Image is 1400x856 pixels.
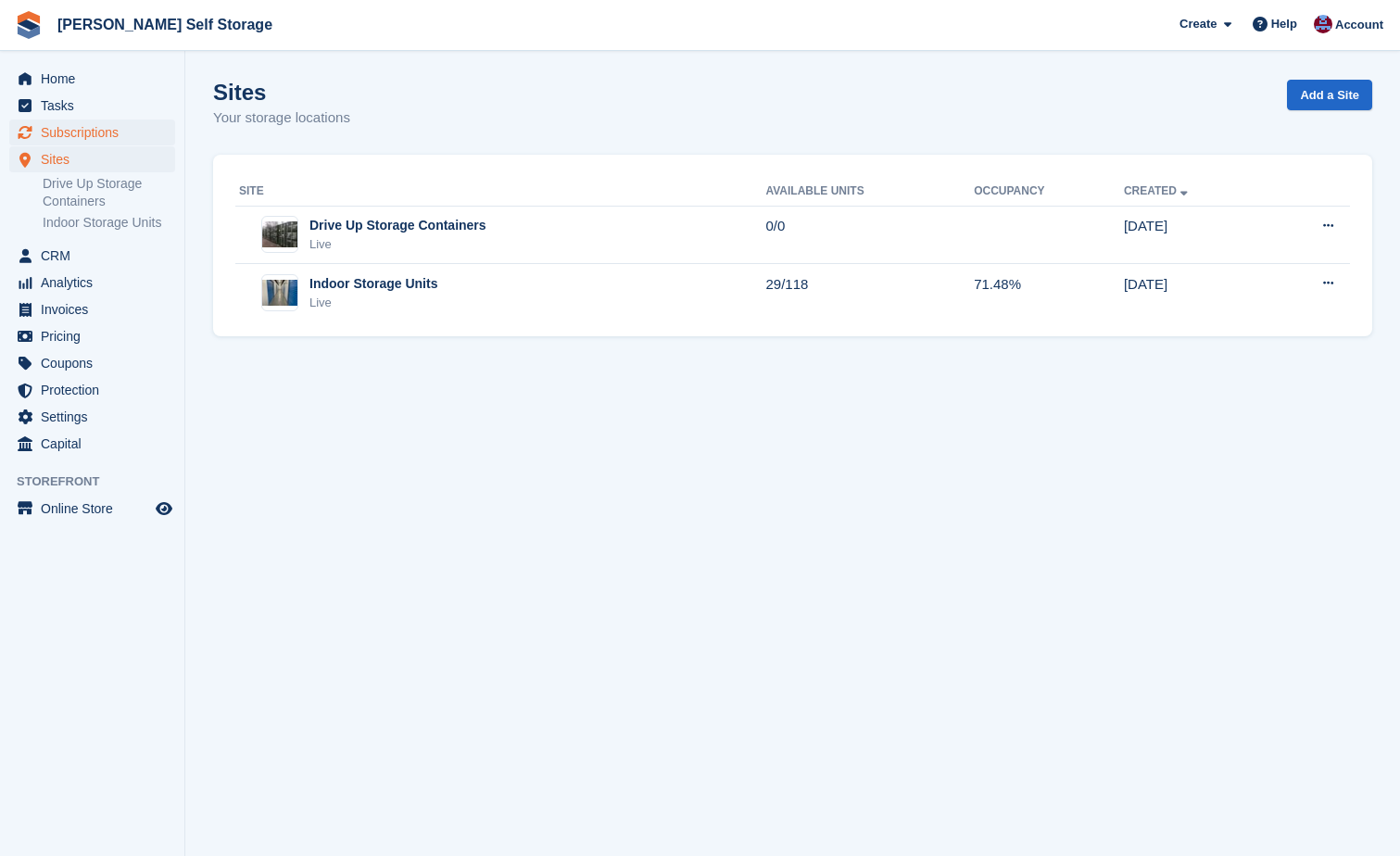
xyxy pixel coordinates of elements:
[41,350,152,376] span: Coupons
[41,146,152,172] span: Sites
[1287,80,1372,110] a: Add a Site
[15,11,43,39] img: stora-icon-8386f47178a22dfd0bd8f6a31ec36ba5ce8667c1dd55bd0f319d3a0aa187defe.svg
[41,431,152,457] span: Capital
[41,66,152,92] span: Home
[9,146,175,172] a: menu
[213,107,350,129] p: Your storage locations
[309,216,486,235] div: Drive Up Storage Containers
[974,264,1124,321] td: 71.48%
[235,177,765,207] th: Site
[9,350,175,376] a: menu
[9,296,175,322] a: menu
[765,177,974,207] th: Available Units
[41,243,152,269] span: CRM
[41,93,152,119] span: Tasks
[43,175,175,210] a: Drive Up Storage Containers
[765,206,974,264] td: 0/0
[262,280,297,307] img: Image of Indoor Storage Units site
[9,496,175,522] a: menu
[50,9,280,40] a: [PERSON_NAME] Self Storage
[974,177,1124,207] th: Occupancy
[213,80,350,105] h1: Sites
[1335,16,1383,34] span: Account
[1314,15,1332,33] img: Tracy Bailey
[9,243,175,269] a: menu
[9,377,175,403] a: menu
[309,294,437,312] div: Live
[9,431,175,457] a: menu
[1124,206,1268,264] td: [DATE]
[9,323,175,349] a: menu
[1124,184,1192,197] a: Created
[9,120,175,145] a: menu
[41,323,152,349] span: Pricing
[41,270,152,296] span: Analytics
[17,472,184,491] span: Storefront
[43,214,175,232] a: Indoor Storage Units
[309,235,486,254] div: Live
[41,377,152,403] span: Protection
[153,497,175,520] a: Preview store
[262,221,297,248] img: Image of Drive Up Storage Containers site
[9,270,175,296] a: menu
[1271,15,1297,33] span: Help
[41,404,152,430] span: Settings
[765,264,974,321] td: 29/118
[41,296,152,322] span: Invoices
[9,66,175,92] a: menu
[309,274,437,294] div: Indoor Storage Units
[9,404,175,430] a: menu
[41,120,152,145] span: Subscriptions
[9,93,175,119] a: menu
[1124,264,1268,321] td: [DATE]
[1179,15,1217,33] span: Create
[41,496,152,522] span: Online Store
